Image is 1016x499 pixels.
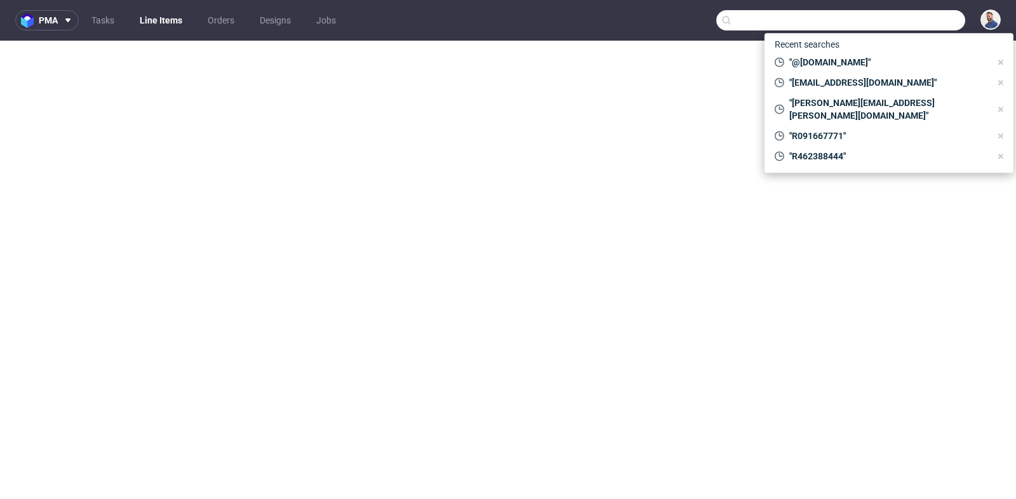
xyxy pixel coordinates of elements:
a: Jobs [309,10,344,30]
a: Orders [200,10,242,30]
img: Michał Rachański [982,11,999,29]
a: Tasks [84,10,122,30]
span: "R091667771" [784,130,991,142]
span: "R462388444" [784,150,991,163]
span: Recent searches [770,34,845,55]
button: pma [15,10,79,30]
a: Designs [252,10,298,30]
span: pma [39,16,58,25]
span: "[PERSON_NAME][EMAIL_ADDRESS][PERSON_NAME][DOMAIN_NAME]" [784,96,991,122]
span: "@[DOMAIN_NAME]" [784,56,991,69]
img: logo [21,13,39,28]
span: "[EMAIL_ADDRESS][DOMAIN_NAME]" [784,76,991,89]
a: Line Items [132,10,190,30]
